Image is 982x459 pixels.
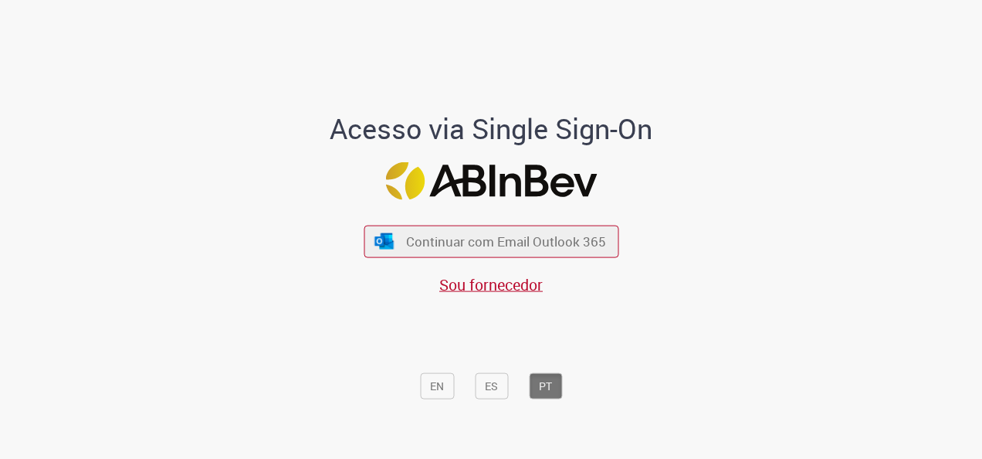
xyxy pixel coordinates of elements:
[420,372,454,399] button: EN
[374,233,395,249] img: ícone Azure/Microsoft 360
[385,162,597,200] img: Logo ABInBev
[277,113,706,144] h1: Acesso via Single Sign-On
[364,226,618,257] button: ícone Azure/Microsoft 360 Continuar com Email Outlook 365
[439,274,543,294] a: Sou fornecedor
[406,233,606,250] span: Continuar com Email Outlook 365
[529,372,562,399] button: PT
[475,372,508,399] button: ES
